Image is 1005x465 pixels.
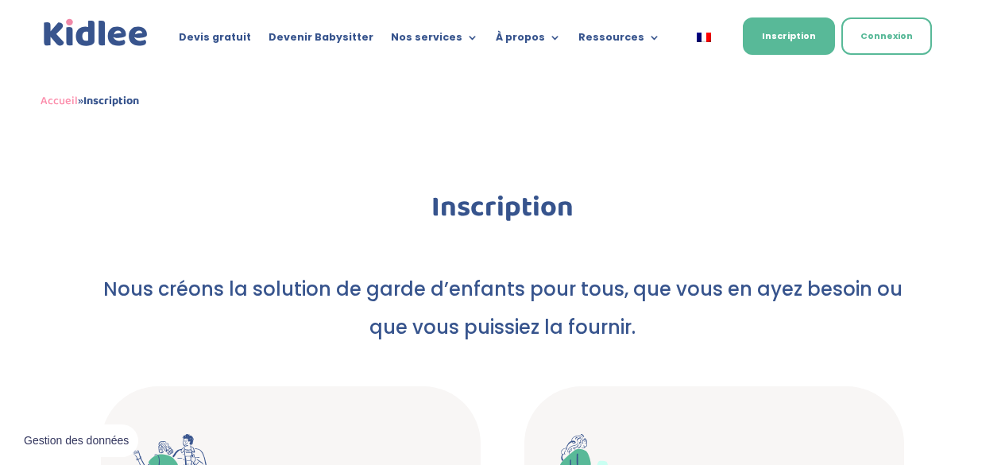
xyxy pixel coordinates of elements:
img: logo_kidlee_bleu [41,16,152,50]
a: Devis gratuit [179,32,251,49]
img: Français [697,33,711,42]
a: Accueil [41,91,78,110]
a: Kidlee Logo [41,16,152,50]
a: Connexion [841,17,932,55]
a: Inscription [743,17,835,55]
a: Devenir Babysitter [269,32,373,49]
span: » [41,91,139,110]
a: À propos [496,32,561,49]
button: Gestion des données [14,424,138,458]
strong: Inscription [83,91,139,110]
h1: Inscription [101,193,905,230]
a: Nos services [391,32,478,49]
a: Ressources [578,32,660,49]
span: Gestion des données [24,434,129,448]
p: Nous créons la solution de garde d’enfants pour tous, que vous en ayez besoin ou que vous puissie... [101,270,905,347]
